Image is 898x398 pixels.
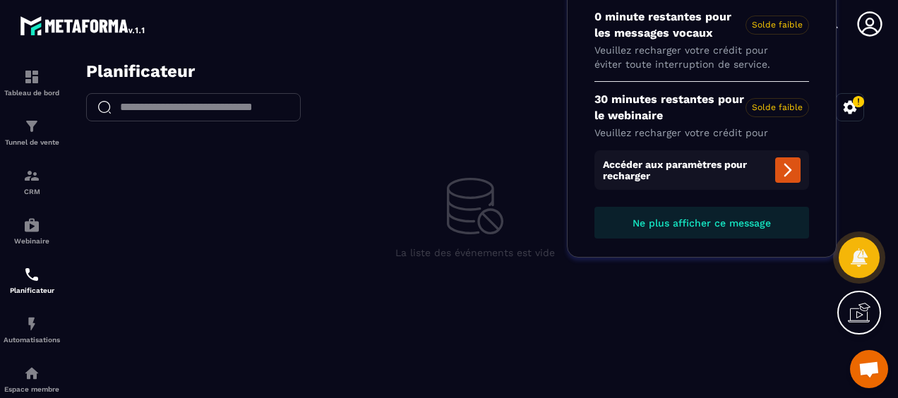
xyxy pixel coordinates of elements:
img: automations [23,365,40,382]
a: formationformationCRM [4,157,60,206]
img: formation [23,118,40,135]
img: formation [23,68,40,85]
p: Veuillez recharger votre crédit pour éviter toute interruption de service. [594,44,809,71]
p: 30 minutes restantes pour le webinaire [594,92,809,123]
p: Tableau de bord [4,89,60,97]
a: automationsautomationsWebinaire [4,206,60,255]
p: La liste des événements est vide [329,184,489,199]
img: logo [20,13,147,38]
button: Créer un événement [607,32,758,60]
a: formationformationTableau de bord [4,58,60,107]
span: Solde faible [746,98,809,117]
span: Ne plus afficher ce message [633,217,771,229]
img: automations [23,315,40,332]
p: 0 minute restantes pour les messages vocaux [594,9,809,41]
a: automationsautomationsAutomatisations [4,305,60,354]
span: Solde faible [746,16,809,35]
p: Automatisations [4,336,60,344]
a: Ouvrir le chat [850,350,888,388]
p: Planificateur [4,287,60,294]
p: Webinaire [4,237,60,245]
p: Tunnel de vente [4,138,60,146]
img: formation [23,167,40,184]
a: schedulerschedulerPlanificateur [4,255,60,305]
img: automations [23,217,40,234]
span: Accéder aux paramètres pour recharger [594,150,809,190]
p: Espace membre [4,385,60,393]
a: formationformationTunnel de vente [4,107,60,157]
p: CRM [4,188,60,195]
p: Veuillez recharger votre crédit pour éviter toute interruption de service. [594,126,809,154]
img: scheduler [23,266,40,283]
button: Ne plus afficher ce message [594,207,809,239]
